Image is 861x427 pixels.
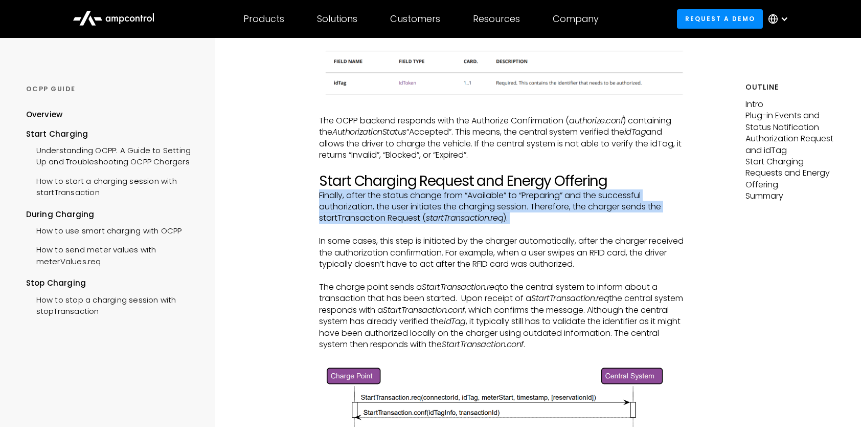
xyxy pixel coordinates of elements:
p: In some cases, this step is initiated by the charger automatically, after the charger received th... [319,236,684,270]
div: Resources [473,13,520,25]
em: StartTransaction.conf [383,304,465,316]
em: AuthorizationStatus [332,126,406,138]
p: ‍ [319,104,684,115]
div: During Charging [26,209,198,220]
div: Overview [26,109,63,120]
a: How to start a charging session with startTransaction [26,170,198,201]
p: ‍ [319,350,684,361]
div: Solutions [317,13,357,25]
p: The OCPP backend responds with the Authorize Confirmation ( ) containing the “Accepted”. This mea... [319,115,684,161]
em: StartTransaction.conf [442,338,524,350]
p: Start Charging Requests and Energy Offering [745,156,835,190]
em: startTransaction.req [426,212,503,224]
em: idTag [444,315,466,327]
p: ‍ [319,161,684,173]
a: Understanding OCPP: A Guide to Setting Up and Troubleshooting OCPP Chargers [26,140,198,170]
div: Products [243,13,284,25]
em: idTag [624,126,646,138]
p: Authorization Request and idTag [745,133,835,156]
h5: Outline [745,82,835,93]
p: Intro [745,99,835,110]
div: Company [553,13,599,25]
a: How to use smart charging with OCPP [26,220,182,239]
a: How to stop a charging session with stopTransaction [26,289,198,320]
a: How to send meter values with meterValues.req [26,239,198,270]
a: Overview [26,109,63,128]
em: StartTransaction.req [531,292,609,304]
p: Summary [745,190,835,202]
div: Stop Charging [26,277,198,289]
div: OCPP GUIDE [26,84,198,94]
em: StartTransaction.req [422,281,500,293]
p: Plug-in Events and Status Notification [745,110,835,133]
div: Customers [390,13,440,25]
div: Start Charging [26,129,198,140]
h2: Start Charging Request and Energy Offering [319,173,684,190]
p: Finally, after the status change from “Available” to “Preparing” and the successful authorization... [319,190,684,224]
p: ‍ [319,36,684,48]
p: The charge point sends a to the central system to inform about a transaction that has been starte... [319,282,684,350]
em: authorize.conf [569,115,623,126]
a: Request a demo [677,9,763,28]
p: ‍ [319,270,684,281]
img: OCPP message idTag field [319,48,684,99]
p: ‍ [319,224,684,236]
